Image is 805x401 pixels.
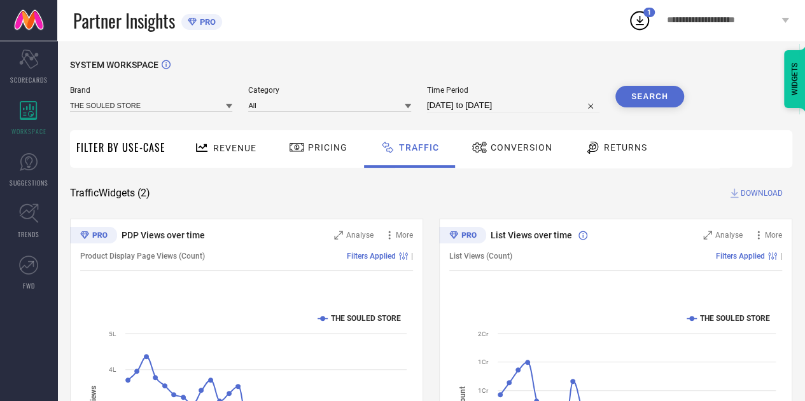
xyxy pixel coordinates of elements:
text: 4L [109,366,116,373]
text: 5L [109,330,116,337]
button: Search [615,86,684,107]
span: PRO [197,17,216,27]
span: Traffic Widgets ( 2 ) [70,187,150,200]
span: Filter By Use-Case [76,140,165,155]
span: Conversion [491,142,552,153]
span: Filters Applied [347,252,396,261]
text: THE SOULED STORE [700,314,770,323]
text: 2Cr [478,330,489,337]
span: Category [248,86,410,95]
span: FWD [23,281,35,290]
span: Pricing [308,142,347,153]
span: | [780,252,782,261]
text: 1Cr [478,358,489,365]
span: Analyse [346,231,374,240]
span: Time Period [427,86,599,95]
text: 1Cr [478,387,489,394]
svg: Zoom [703,231,712,240]
span: DOWNLOAD [741,187,783,200]
span: | [411,252,413,261]
span: 1 [647,8,651,17]
div: Premium [439,227,486,246]
span: Partner Insights [73,8,175,34]
span: Brand [70,86,232,95]
div: Open download list [628,9,651,32]
span: Filters Applied [716,252,765,261]
span: Returns [604,142,647,153]
span: Product Display Page Views (Count) [80,252,205,261]
span: WORKSPACE [11,126,46,136]
text: THE SOULED STORE [331,314,401,323]
span: SCORECARDS [10,75,48,85]
div: Premium [70,227,117,246]
input: Select time period [427,98,599,113]
span: PDP Views over time [122,230,205,240]
span: SUGGESTIONS [10,178,48,187]
span: List Views (Count) [449,252,512,261]
svg: Zoom [334,231,343,240]
span: More [396,231,413,240]
span: TRENDS [18,229,39,239]
span: More [765,231,782,240]
span: Traffic [399,142,439,153]
span: Revenue [213,143,256,153]
span: Analyse [715,231,743,240]
span: List Views over time [491,230,572,240]
span: SYSTEM WORKSPACE [70,60,158,70]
